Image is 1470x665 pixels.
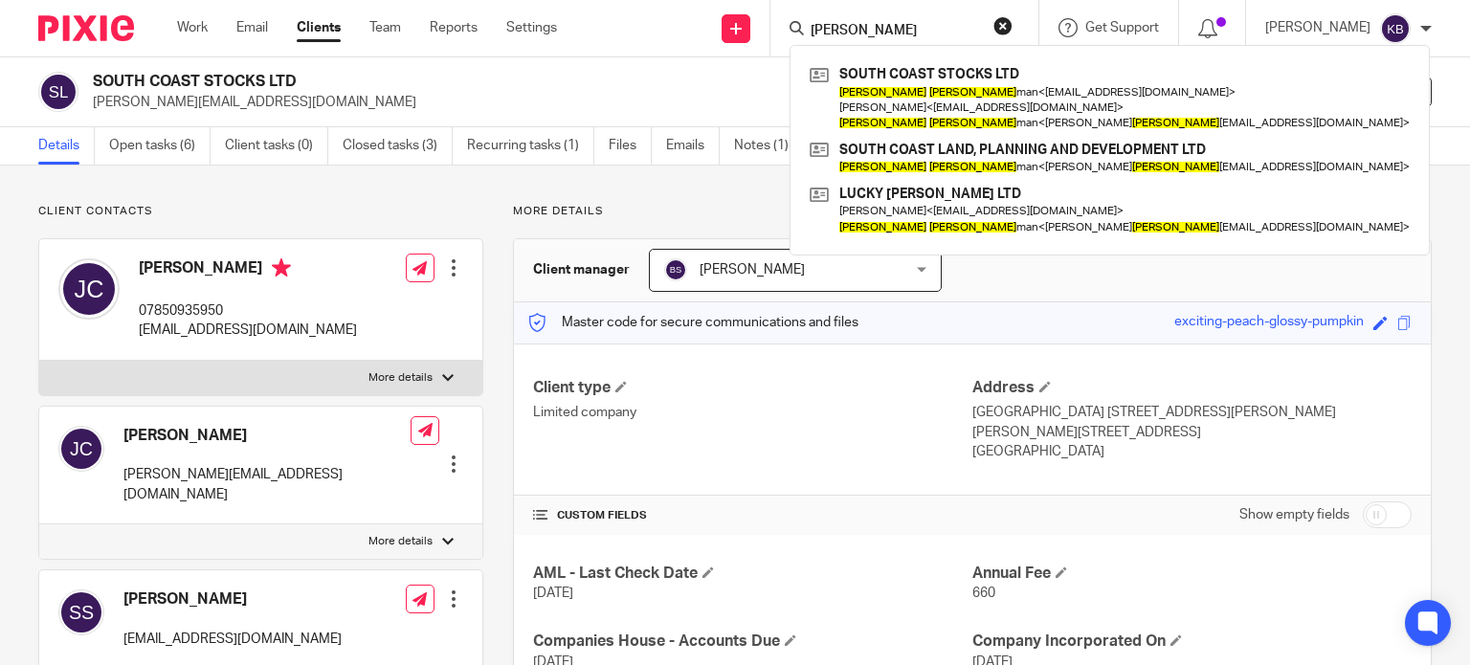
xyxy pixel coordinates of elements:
label: Show empty fields [1239,505,1349,524]
img: Pixie [38,15,134,41]
p: [PERSON_NAME][EMAIL_ADDRESS][DOMAIN_NAME] [123,465,411,504]
p: [EMAIL_ADDRESS][DOMAIN_NAME] [123,630,342,649]
img: svg%3E [664,258,687,281]
img: svg%3E [58,258,120,320]
h4: [PERSON_NAME] [123,589,342,610]
h4: AML - Last Check Date [533,564,972,584]
i: Primary [272,258,291,277]
p: [PERSON_NAME][EMAIL_ADDRESS][DOMAIN_NAME] [93,93,1171,112]
a: Work [177,18,208,37]
span: [PERSON_NAME] [700,263,805,277]
span: 660 [972,587,995,600]
span: [DATE] [533,587,573,600]
a: Emails [666,127,720,165]
a: Closed tasks (3) [343,127,453,165]
p: 07850935950 [139,301,357,321]
p: Client contacts [38,204,483,219]
a: Client tasks (0) [225,127,328,165]
h4: Companies House - Accounts Due [533,632,972,652]
h2: SOUTH COAST STOCKS LTD [93,72,956,92]
h4: Client type [533,378,972,398]
a: Settings [506,18,557,37]
a: Files [609,127,652,165]
img: svg%3E [58,589,104,635]
a: Open tasks (6) [109,127,211,165]
h4: [PERSON_NAME] [139,258,357,282]
a: Clients [297,18,341,37]
h3: Client manager [533,260,630,279]
a: Team [369,18,401,37]
h4: Address [972,378,1412,398]
p: More details [513,204,1432,219]
p: [PERSON_NAME] [1265,18,1370,37]
p: [GEOGRAPHIC_DATA] [972,442,1412,461]
a: Details [38,127,95,165]
a: Recurring tasks (1) [467,127,594,165]
h4: CUSTOM FIELDS [533,508,972,523]
h4: [PERSON_NAME] [123,426,411,446]
p: More details [368,370,433,386]
img: svg%3E [1380,13,1411,44]
p: [PERSON_NAME][STREET_ADDRESS] [972,423,1412,442]
p: Limited company [533,403,972,422]
h4: Company Incorporated On [972,632,1412,652]
p: [GEOGRAPHIC_DATA] [STREET_ADDRESS][PERSON_NAME] [972,403,1412,422]
p: Master code for secure communications and files [528,313,858,332]
h4: Annual Fee [972,564,1412,584]
img: svg%3E [38,72,78,112]
button: Clear [993,16,1013,35]
a: Notes (1) [734,127,804,165]
span: Get Support [1085,21,1159,34]
input: Search [809,23,981,40]
img: svg%3E [58,426,104,472]
p: [EMAIL_ADDRESS][DOMAIN_NAME] [139,321,357,340]
a: Reports [430,18,478,37]
div: exciting-peach-glossy-pumpkin [1174,312,1364,334]
a: Email [236,18,268,37]
p: More details [368,534,433,549]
